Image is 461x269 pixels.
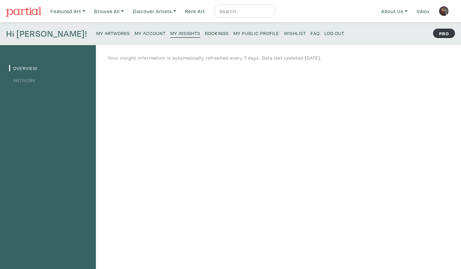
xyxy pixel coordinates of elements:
[130,4,179,18] a: Discover Artists
[182,4,208,18] a: Rent Art
[234,30,279,36] small: My Public Profile
[439,6,449,16] img: phpThumb.php
[47,4,88,18] a: Featured Art
[311,28,320,37] a: FAQ
[284,28,306,37] a: Wishlist
[96,30,130,36] small: My Artworks
[135,28,166,37] a: My Account
[378,4,411,18] a: About Us
[96,28,130,37] a: My Artworks
[433,29,455,38] strong: PRO
[311,30,320,36] small: FAQ
[234,28,279,37] a: My Public Profile
[91,4,127,18] a: Browse All
[205,28,229,37] a: Bookings
[284,30,306,36] small: Wishlist
[219,7,269,15] input: Search
[6,28,87,39] h4: Hi [PERSON_NAME]!
[135,30,166,36] small: My Account
[324,30,344,36] small: Log Out
[324,28,344,37] a: Log Out
[414,4,433,18] a: Inbox
[170,28,200,38] a: My Insights
[9,77,36,83] a: Artwork
[170,30,200,36] small: My Insights
[205,30,229,36] small: Bookings
[9,65,37,71] a: Overview
[108,54,321,62] p: Your insight information is automatically refreshed every 7 days. Date last updated [DATE].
